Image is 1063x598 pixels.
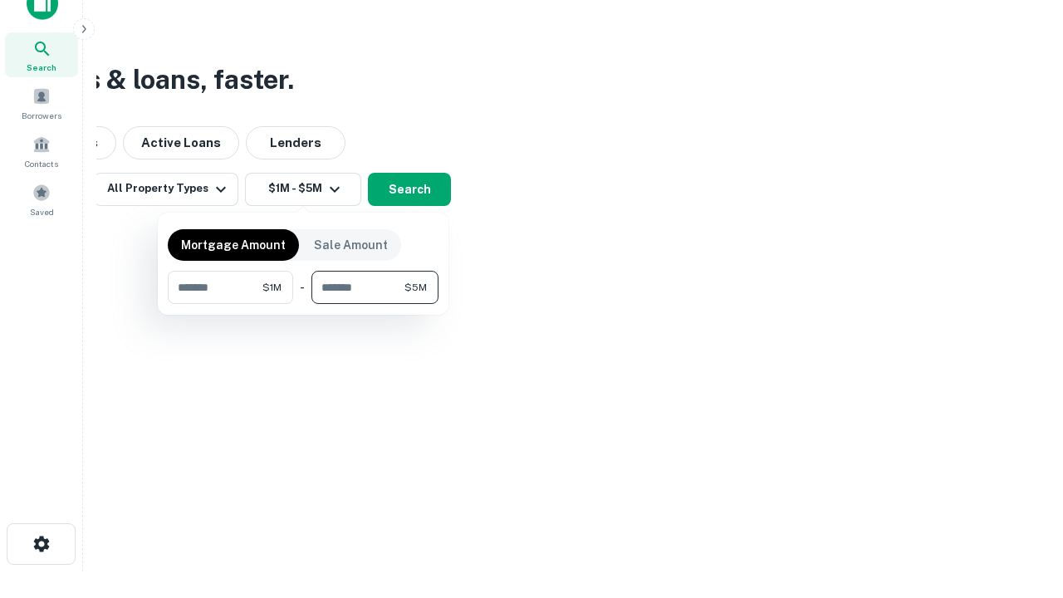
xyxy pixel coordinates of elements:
[980,465,1063,545] iframe: Chat Widget
[404,280,427,295] span: $5M
[314,236,388,254] p: Sale Amount
[262,280,282,295] span: $1M
[300,271,305,304] div: -
[181,236,286,254] p: Mortgage Amount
